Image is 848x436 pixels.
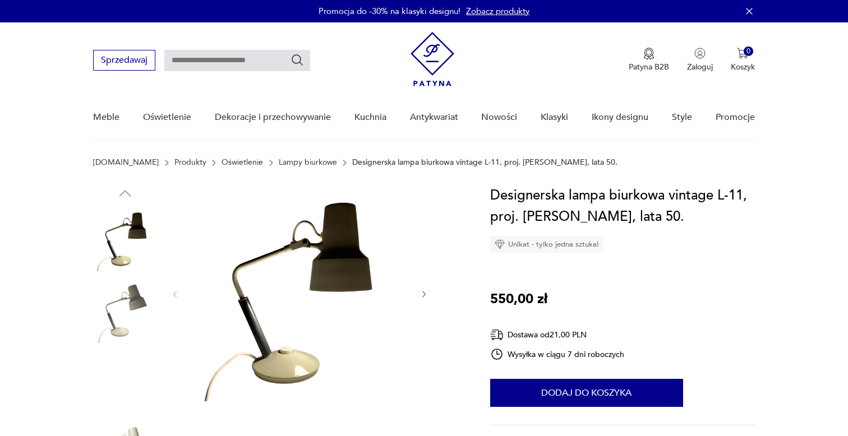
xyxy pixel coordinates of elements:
a: Oświetlenie [143,96,191,139]
a: Zobacz produkty [466,6,529,17]
a: Lampy biurkowe [279,158,337,167]
p: Zaloguj [687,62,713,72]
button: Szukaj [291,53,304,67]
img: Zdjęcie produktu Designerska lampa biurkowa vintage L-11, proj. Jac Jacobsen, lata 50. [191,185,408,401]
p: Designerska lampa biurkowa vintage L-11, proj. [PERSON_NAME], lata 50. [352,158,617,167]
a: Style [672,96,692,139]
a: [DOMAIN_NAME] [93,158,159,167]
img: Zdjęcie produktu Designerska lampa biurkowa vintage L-11, proj. Jac Jacobsen, lata 50. [93,350,157,414]
a: Ikona medaluPatyna B2B [629,48,669,72]
img: Patyna - sklep z meblami i dekoracjami vintage [411,32,454,86]
p: Promocja do -30% na klasyki designu! [319,6,460,17]
img: Zdjęcie produktu Designerska lampa biurkowa vintage L-11, proj. Jac Jacobsen, lata 50. [93,207,157,271]
button: Zaloguj [687,48,713,72]
div: Dostawa od 21,00 PLN [490,328,625,342]
button: Sprzedawaj [93,50,155,71]
p: 550,00 zł [490,289,547,310]
a: Meble [93,96,119,139]
div: Wysyłka w ciągu 7 dni roboczych [490,347,625,361]
a: Oświetlenie [222,158,263,167]
img: Zdjęcie produktu Designerska lampa biurkowa vintage L-11, proj. Jac Jacobsen, lata 50. [93,279,157,343]
img: Ikona koszyka [737,48,748,59]
p: Patyna B2B [629,62,669,72]
a: Antykwariat [410,96,458,139]
button: Patyna B2B [629,48,669,72]
img: Ikona diamentu [495,239,505,249]
div: Unikat - tylko jedna sztuka! [490,236,603,253]
button: 0Koszyk [731,48,755,72]
a: Ikony designu [592,96,648,139]
h1: Designerska lampa biurkowa vintage L-11, proj. [PERSON_NAME], lata 50. [490,185,755,228]
a: Promocje [716,96,755,139]
a: Klasyki [541,96,568,139]
a: Sprzedawaj [93,57,155,65]
a: Produkty [174,158,206,167]
img: Ikona medalu [643,48,655,60]
div: 0 [744,47,753,56]
img: Ikona dostawy [490,328,504,342]
a: Dekoracje i przechowywanie [215,96,331,139]
button: Dodaj do koszyka [490,379,683,407]
a: Kuchnia [354,96,386,139]
p: Koszyk [731,62,755,72]
img: Ikonka użytkownika [694,48,706,59]
a: Nowości [481,96,517,139]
